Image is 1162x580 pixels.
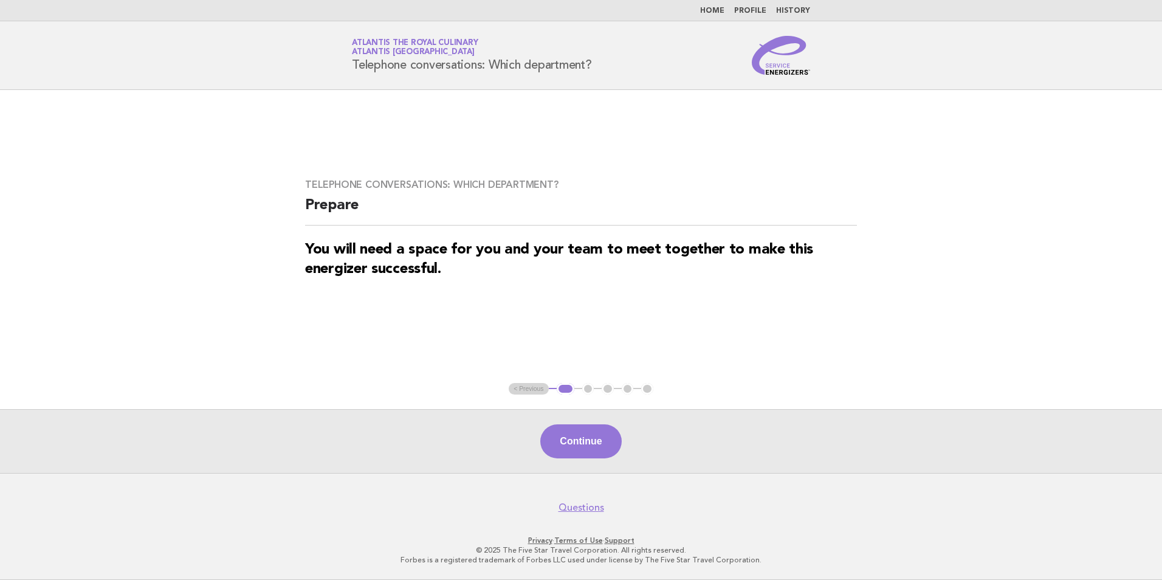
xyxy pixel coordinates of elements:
p: · · [209,536,953,545]
a: Home [700,7,724,15]
a: Atlantis the Royal CulinaryAtlantis [GEOGRAPHIC_DATA] [352,39,478,56]
a: Terms of Use [554,536,603,545]
a: Support [605,536,634,545]
span: Atlantis [GEOGRAPHIC_DATA] [352,49,475,57]
a: History [776,7,810,15]
p: © 2025 The Five Star Travel Corporation. All rights reserved. [209,545,953,555]
button: 1 [557,383,574,395]
img: Service Energizers [752,36,810,75]
a: Profile [734,7,766,15]
a: Privacy [528,536,552,545]
a: Questions [559,502,604,514]
h3: Telephone conversations: Which department? [305,179,857,191]
button: Continue [540,424,621,458]
h2: Prepare [305,196,857,226]
strong: You will need a space for you and your team to meet together to make this energizer successful. [305,243,813,277]
p: Forbes is a registered trademark of Forbes LLC used under license by The Five Star Travel Corpora... [209,555,953,565]
h1: Telephone conversations: Which department? [352,40,592,71]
